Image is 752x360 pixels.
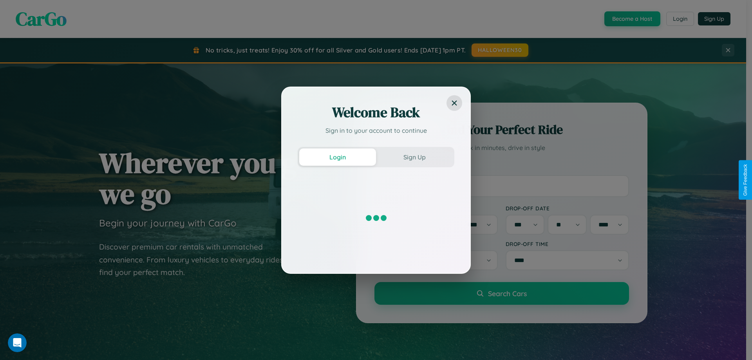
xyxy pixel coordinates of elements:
h2: Welcome Back [298,103,454,122]
button: Sign Up [376,148,453,166]
iframe: Intercom live chat [8,333,27,352]
div: Give Feedback [743,164,748,196]
button: Login [299,148,376,166]
p: Sign in to your account to continue [298,126,454,135]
